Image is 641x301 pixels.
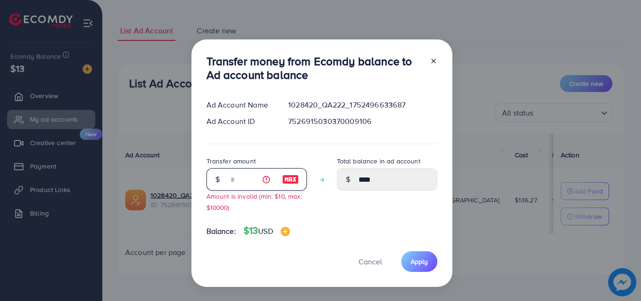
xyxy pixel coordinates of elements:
button: Apply [401,251,437,271]
label: Transfer amount [206,156,256,166]
span: Balance: [206,226,236,237]
span: Apply [411,257,428,266]
div: Ad Account Name [199,100,281,110]
h3: Transfer money from Ecomdy balance to Ad account balance [206,54,422,82]
span: USD [258,226,273,236]
div: 1028420_QA222_1752496633687 [281,100,444,110]
div: 7526915030370009106 [281,116,444,127]
span: Cancel [359,256,382,267]
small: Amount is invalid (min: $10, max: $10000) [206,192,302,211]
button: Cancel [347,251,394,271]
div: Ad Account ID [199,116,281,127]
img: image [281,227,290,236]
img: image [282,174,299,185]
label: Total balance in ad account [337,156,420,166]
h4: $13 [244,225,290,237]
